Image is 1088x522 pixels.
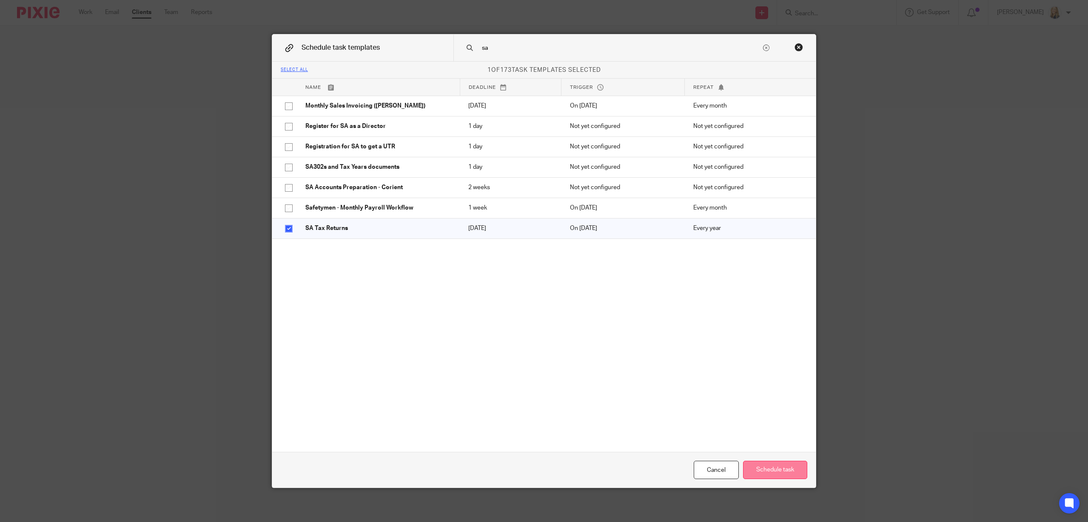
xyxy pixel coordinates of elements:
[487,67,491,73] span: 1
[468,204,553,212] p: 1 week
[693,163,803,171] p: Not yet configured
[305,142,451,151] p: Registration for SA to get a UTR
[693,102,803,110] p: Every month
[272,66,816,74] p: of task templates selected
[302,44,380,51] span: Schedule task templates
[694,461,739,479] div: Cancel
[570,204,676,212] p: On [DATE]
[468,183,553,192] p: 2 weeks
[305,102,451,110] p: Monthly Sales Invoicing ([PERSON_NAME])
[570,163,676,171] p: Not yet configured
[570,102,676,110] p: On [DATE]
[570,84,676,91] p: Trigger
[305,183,451,192] p: SA Accounts Preparation - Corient
[570,122,676,130] p: Not yet configured
[743,461,807,479] button: Schedule task
[305,122,451,130] p: Register for SA as a Director
[693,84,803,91] p: Repeat
[305,163,451,171] p: SA302s and Tax Years documents
[469,84,553,91] p: Deadline
[468,122,553,130] p: 1 day
[570,183,676,192] p: Not yet configured
[693,142,803,151] p: Not yet configured
[468,142,553,151] p: 1 day
[305,85,321,90] span: Name
[693,224,803,233] p: Every year
[795,43,803,51] div: Close this dialog window
[305,204,451,212] p: Safetymen - Monthly Payroll Workflow
[693,183,803,192] p: Not yet configured
[305,224,451,233] p: SA Tax Returns
[500,67,512,73] span: 173
[693,204,803,212] p: Every month
[468,163,553,171] p: 1 day
[570,142,676,151] p: Not yet configured
[693,122,803,130] p: Not yet configured
[468,224,553,233] p: [DATE]
[481,43,761,53] input: Search task templates...
[468,102,553,110] p: [DATE]
[281,68,308,73] div: Select all
[570,224,676,233] p: On [DATE]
